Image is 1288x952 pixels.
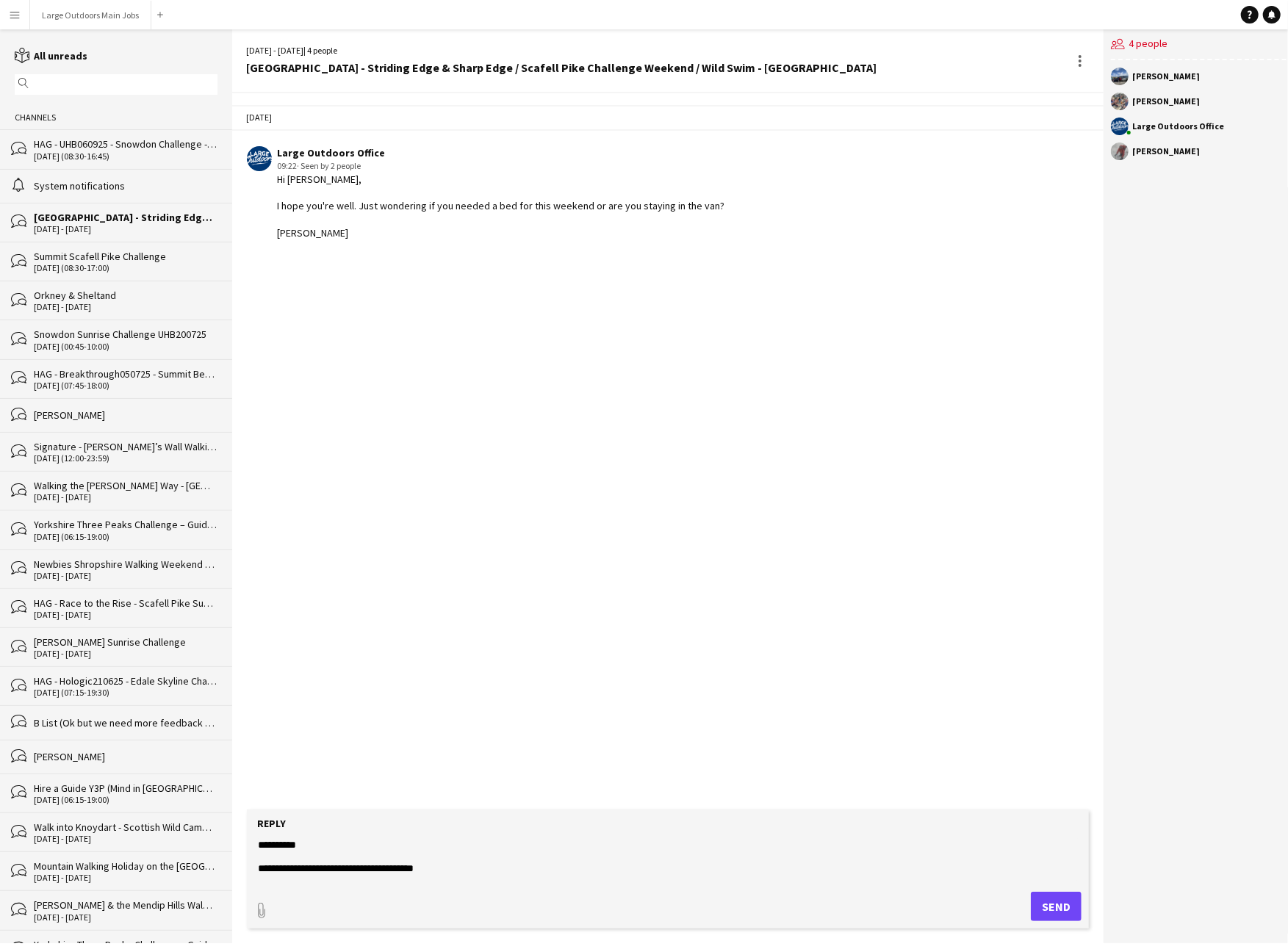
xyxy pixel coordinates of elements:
[34,821,217,834] div: Walk into Knoydart - Scottish Wild Camping Adventure
[278,159,725,173] div: 09:22
[34,440,217,453] div: Signature - [PERSON_NAME]’s Wall Walking Weekend
[34,795,217,805] div: [DATE] (06:15-19:00)
[1111,29,1287,60] div: 4 people
[34,859,217,873] div: Mountain Walking Holiday on the [GEOGRAPHIC_DATA], [GEOGRAPHIC_DATA]
[34,151,217,162] div: [DATE] (08:30-16:45)
[1132,97,1200,106] div: [PERSON_NAME]
[34,596,217,610] div: HAG - Race to the Rise - Scafell Pike Sunrise Challenge
[34,834,217,844] div: [DATE] - [DATE]
[278,173,725,239] div: Hi [PERSON_NAME], I hope you're well. Just wondering if you needed a bed for this weekend or are ...
[1132,122,1224,131] div: Large Outdoors Office
[34,479,217,492] div: Walking the [PERSON_NAME] Way - [GEOGRAPHIC_DATA]
[34,750,217,763] div: [PERSON_NAME]
[34,224,217,234] div: [DATE] - [DATE]
[34,289,217,302] div: Orkney & Sheltand
[34,408,217,422] div: [PERSON_NAME]
[15,49,87,62] a: All unreads
[34,342,217,352] div: [DATE] (00:45-10:00)
[34,558,217,571] div: Newbies Shropshire Walking Weekend – [GEOGRAPHIC_DATA]
[247,61,877,74] div: [GEOGRAPHIC_DATA] - Striding Edge & Sharp Edge / Scafell Pike Challenge Weekend / Wild Swim - [GE...
[34,782,217,795] div: Hire a Guide Y3P (Mind in [GEOGRAPHIC_DATA])
[34,367,217,381] div: HAG - Breakthrough050725 - Summit Ben Nevis Challenge
[34,179,217,192] div: System notifications
[1031,892,1082,921] button: Send
[34,938,217,951] div: Yorkshire Three Peaks Challenge – Guided Day Walk
[34,610,217,620] div: [DATE] - [DATE]
[34,328,217,341] div: Snowdon Sunrise Challenge UHB200725
[258,817,287,830] label: Reply
[34,532,217,542] div: [DATE] (06:15-19:00)
[34,716,217,729] div: B List (Ok but we need more feedback about them)
[34,211,217,224] div: [GEOGRAPHIC_DATA] - Striding Edge & Sharp Edge / Scafell Pike Challenge Weekend / Wild Swim - [GE...
[247,44,877,57] div: [DATE] - [DATE] | 4 people
[34,674,217,688] div: HAG - Hologic210625 - Edale Skyline Challenge
[34,635,217,649] div: [PERSON_NAME] Sunrise Challenge
[34,137,217,151] div: HAG - UHB060925 - Snowdon Challenge - Llanberis Path
[298,160,361,171] span: · Seen by 2 people
[34,492,217,502] div: [DATE] - [DATE]
[34,898,217,912] div: [PERSON_NAME] & the Mendip Hills Walking Break
[1132,147,1200,156] div: [PERSON_NAME]
[34,250,217,263] div: Summit Scafell Pike Challenge
[34,518,217,531] div: Yorkshire Three Peaks Challenge – Guided Day Walk
[34,571,217,581] div: [DATE] - [DATE]
[34,873,217,883] div: [DATE] - [DATE]
[34,688,217,698] div: [DATE] (07:15-19:30)
[34,381,217,391] div: [DATE] (07:45-18:00)
[1132,72,1200,81] div: [PERSON_NAME]
[34,302,217,312] div: [DATE] - [DATE]
[30,1,151,29] button: Large Outdoors Main Jobs
[34,263,217,273] div: [DATE] (08:30-17:00)
[232,105,1104,130] div: [DATE]
[34,649,217,659] div: [DATE] - [DATE]
[278,146,725,159] div: Large Outdoors Office
[34,912,217,923] div: [DATE] - [DATE]
[34,453,217,464] div: [DATE] (12:00-23:59)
